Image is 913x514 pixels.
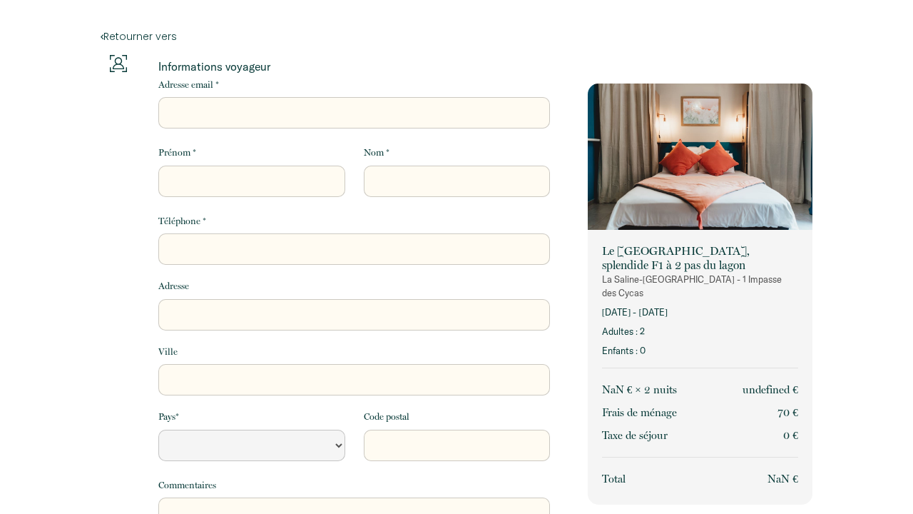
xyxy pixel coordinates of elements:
[673,383,677,396] span: s
[602,473,626,485] span: Total
[158,214,206,228] label: Téléphone *
[602,306,798,319] p: [DATE] - [DATE]
[158,430,345,461] select: Default select example
[602,344,798,358] p: Enfants : 0
[158,279,189,293] label: Adresse
[602,244,798,273] p: Le [GEOGRAPHIC_DATA], splendide F1 à 2 pas du lagon
[364,146,389,160] label: Nom *
[602,325,798,338] p: Adultes : 2
[743,381,798,398] p: undefined €
[602,427,668,444] p: Taxe de séjour
[158,345,178,359] label: Ville
[602,404,677,421] p: Frais de ménage
[588,84,812,233] img: rental-image
[777,404,798,421] p: 70 €
[158,59,550,74] p: Informations voyageur
[101,29,812,44] a: Retourner vers
[158,146,196,160] label: Prénom *
[783,427,798,444] p: 0 €
[158,478,216,493] label: Commentaires
[158,410,179,424] label: Pays
[158,78,219,92] label: Adresse email *
[602,381,677,398] p: NaN € × 2 nuit
[767,473,798,485] span: NaN €
[364,410,409,424] label: Code postal
[110,55,127,72] img: guests-info
[602,273,798,300] p: La Saline-[GEOGRAPHIC_DATA] - 1 Impasse des Cycas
